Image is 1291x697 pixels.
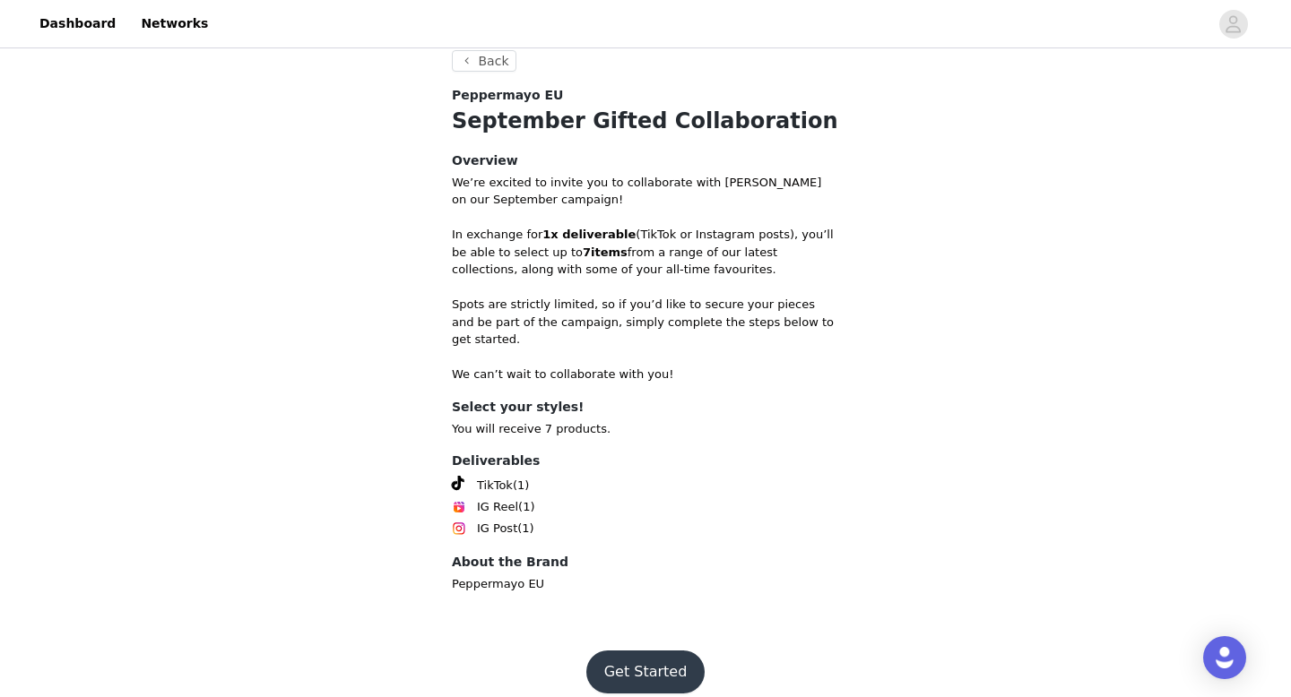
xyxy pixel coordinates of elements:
div: avatar [1225,10,1242,39]
span: TikTok [477,477,513,495]
span: Peppermayo EU [452,86,563,105]
span: (1) [518,498,534,516]
button: Get Started [586,650,706,693]
div: Open Intercom Messenger [1203,636,1246,679]
p: We’re excited to invite you to collaborate with [PERSON_NAME] on our September campaign! [452,174,839,209]
strong: 1x deliverable [542,228,636,241]
a: Dashboard [29,4,126,44]
h4: About the Brand [452,553,839,572]
a: Networks [130,4,219,44]
p: Spots are strictly limited, so if you’d like to secure your pieces and be part of the campaign, s... [452,296,839,348]
span: IG Reel [477,498,518,516]
button: Back [452,50,516,72]
strong: 7 [583,245,591,259]
span: (1) [517,520,533,538]
h1: September Gifted Collaboration [452,105,839,137]
h4: Deliverables [452,452,839,470]
strong: items [591,245,628,259]
h4: Overview [452,151,839,170]
p: You will receive 7 products. [452,420,839,438]
p: In exchange for (TikTok or Instagram posts), you’ll be able to select up to from a range of our l... [452,226,839,279]
span: (1) [513,477,529,495]
p: We can’t wait to collaborate with you! [452,366,839,383]
img: Instagram Icon [452,521,466,536]
span: IG Post [477,520,517,538]
h4: Select your styles! [452,398,839,417]
img: Instagram Reels Icon [452,500,466,514]
p: Peppermayo EU [452,575,839,593]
